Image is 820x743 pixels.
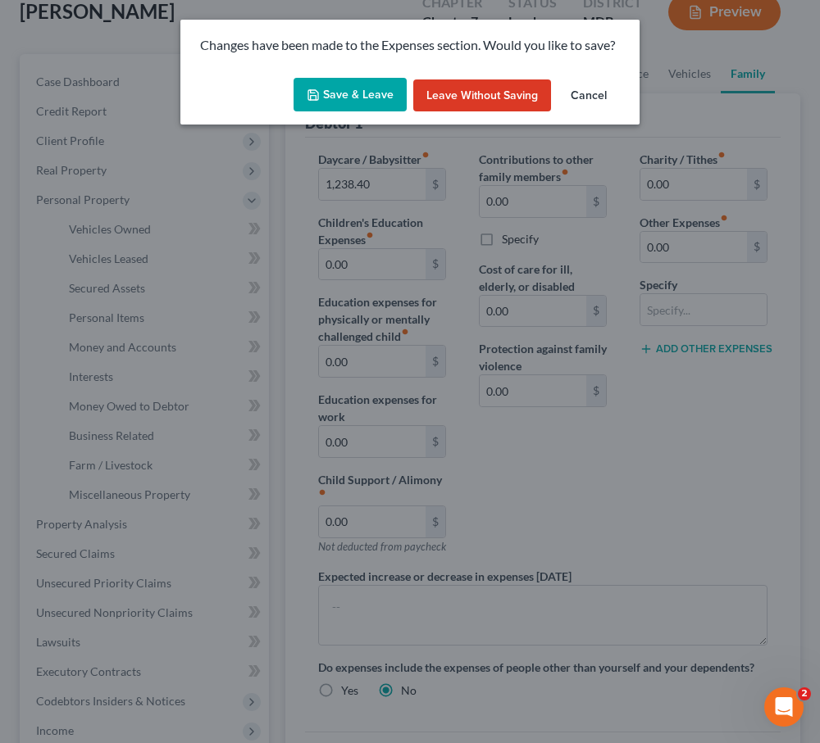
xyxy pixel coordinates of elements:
[294,78,407,112] button: Save & Leave
[200,36,620,55] p: Changes have been made to the Expenses section. Would you like to save?
[798,687,811,700] span: 2
[413,79,551,112] button: Leave without Saving
[558,79,620,112] button: Cancel
[764,687,804,727] iframe: Intercom live chat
